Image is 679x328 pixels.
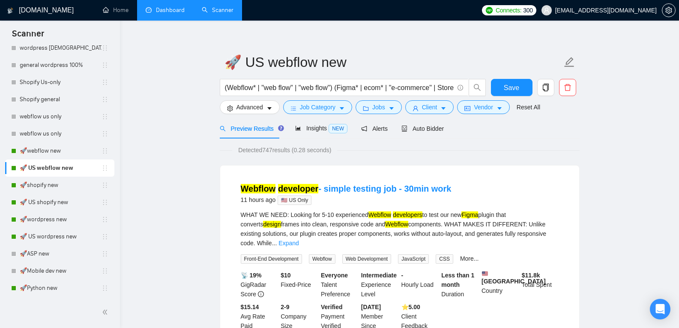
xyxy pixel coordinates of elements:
span: Alerts [361,125,388,132]
span: holder [102,113,108,120]
button: Save [491,79,532,96]
span: notification [361,126,367,132]
span: caret-down [440,105,446,111]
span: 300 [523,6,532,15]
li: 🚀shopify new [5,177,114,194]
mark: Webflow [368,211,391,218]
span: holder [102,250,108,257]
img: 🇺🇸 [482,271,488,277]
span: holder [102,96,108,103]
span: 🇺🇸 US Only [278,196,311,205]
li: 🚀webflow new [5,142,114,159]
a: general wordpress 100% [20,57,102,74]
span: search [469,84,485,91]
span: Insights [295,125,347,132]
li: webflow us only [5,108,114,125]
span: holder [102,268,108,274]
span: holder [102,45,108,51]
li: wordpress US-only 100% [5,39,114,57]
a: webflow us only [20,108,102,125]
a: Shopify Us-only [20,74,102,91]
span: holder [102,199,108,206]
div: Open Intercom Messenger [650,299,670,319]
button: copy [537,79,554,96]
span: NEW [329,124,347,133]
b: [GEOGRAPHIC_DATA] [482,271,546,285]
span: holder [102,182,108,189]
a: 🚀ASP new [20,245,102,262]
input: Search Freelance Jobs... [225,82,454,93]
b: Everyone [321,272,348,279]
div: WHAT WE NEED: Looking for 5-10 experienced to test our new plugin that converts frames into clean... [241,210,559,248]
b: $ 10 [281,272,290,279]
a: dashboardDashboard [146,6,185,14]
span: holder [102,79,108,86]
li: 🚀Mobile dev new [5,262,114,280]
a: searchScanner [202,6,233,14]
span: caret-down [339,105,345,111]
a: Reset All [517,102,540,112]
span: Webflow [309,254,335,264]
span: Job Category [300,102,335,112]
span: Preview Results [220,125,281,132]
a: 🚀Mobile dev new [20,262,102,280]
span: Client [422,102,437,112]
a: 🚀 US wordpress new [20,228,102,245]
div: 11 hours ago [241,195,452,205]
li: 🚀ASP new [5,245,114,262]
span: robot [401,126,407,132]
mark: developer [278,184,318,193]
mark: design [263,221,281,228]
span: JavaScript [398,254,429,264]
button: barsJob Categorycaret-down [283,100,352,114]
a: Webflow developer- simple testing job - 30min work [241,184,452,193]
span: info-circle [458,85,463,90]
a: 🚀 US shopify new [20,194,102,211]
span: edit [564,57,575,68]
span: holder [102,62,108,69]
a: Shopify general [20,91,102,108]
b: $ 11.8k [522,272,540,279]
b: $15.14 [241,304,259,310]
span: copy [538,84,554,91]
span: delete [559,84,576,91]
span: info-circle [258,291,264,297]
b: Intermediate [361,272,397,279]
b: Verified [321,304,343,310]
li: 🚀 US wordpress new [5,228,114,245]
span: Vendor [474,102,493,112]
span: CSS [436,254,453,264]
b: [DATE] [361,304,381,310]
span: holder [102,233,108,240]
mark: Figma [461,211,478,218]
a: 🚀webflow new [20,142,102,159]
span: Auto Bidder [401,125,444,132]
mark: developers [393,211,422,218]
span: holder [102,216,108,223]
a: webflow us only [20,125,102,142]
img: upwork-logo.png [486,7,493,14]
button: userClientcaret-down [405,100,454,114]
button: settingAdvancedcaret-down [220,100,280,114]
div: GigRadar Score [239,271,279,299]
li: 🚀 US shopify new [5,194,114,211]
button: search [469,79,486,96]
span: area-chart [295,125,301,131]
a: wordpress [DEMOGRAPHIC_DATA]-only 100% [20,39,102,57]
span: user [413,105,419,111]
b: 📡 19% [241,272,262,279]
div: Duration [440,271,480,299]
span: holder [102,147,108,154]
b: Less than 1 month [441,272,474,288]
div: Tooltip anchor [277,124,285,132]
span: idcard [464,105,470,111]
a: Expand [278,240,299,247]
li: Shopify general [5,91,114,108]
span: holder [102,165,108,172]
div: Total Spent [520,271,560,299]
mark: Webflow [241,184,276,193]
a: homeHome [103,6,129,14]
span: holder [102,285,108,292]
div: Country [480,271,520,299]
span: bars [290,105,296,111]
